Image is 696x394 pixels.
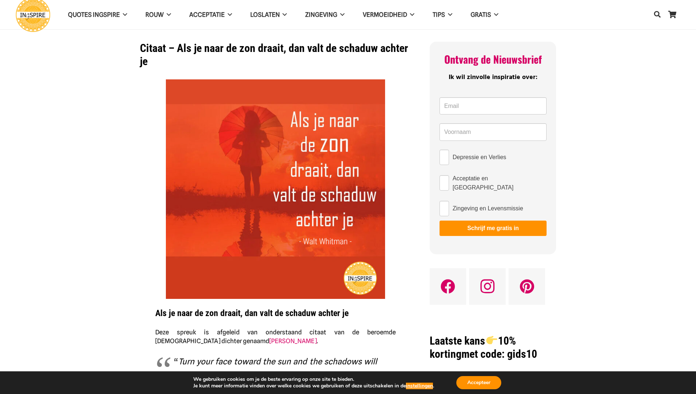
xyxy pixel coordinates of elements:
strong: Als je naar de zon draait, dan valt de schaduw achter je [155,308,349,318]
p: We gebruiken cookies om je de beste ervaring op onze site te bieden. [193,376,434,383]
span: Acceptatie [189,11,225,18]
input: Acceptatie en [GEOGRAPHIC_DATA] [440,175,449,191]
input: Email [440,97,547,115]
h1: met code: gids10 [430,334,556,361]
span: Loslaten [250,11,280,18]
a: ROUW [136,5,180,24]
a: GRATIS [461,5,507,24]
input: Voornaam [440,123,547,141]
a: TIPS [423,5,461,24]
a: Instagram [469,268,506,305]
button: Accepteer [456,376,501,389]
a: Pinterest [509,268,545,305]
span: GRATIS [471,11,491,18]
p: Deze spreuk is afgeleid van onderstaand citaat van de beroemde [DEMOGRAPHIC_DATA] dichter genaamd . [155,328,396,345]
a: Acceptatie [180,5,241,24]
img: Als je naar de zon draait, dan valt de schaduw achter je - de mooiste positieve quotes over Krach... [166,79,385,299]
button: Schrijf me gratis in [440,221,547,236]
a: Loslaten [241,5,296,24]
a: QUOTES INGSPIRE [59,5,136,24]
span: Ik wil zinvolle inspiratie over: [449,72,537,83]
a: VERMOEIDHEID [354,5,423,24]
a: Zingeving [296,5,354,24]
span: TIPS [433,11,445,18]
a: [PERSON_NAME] [269,337,317,345]
a: Facebook [430,268,466,305]
a: Zoeken [650,6,665,23]
span: Depressie en Verlies [453,153,506,162]
button: instellingen [406,383,433,389]
p: Je kunt meer informatie vinden over welke cookies we gebruiken of deze uitschakelen in de . [193,383,434,389]
em: Turn your face toward the sun and the schadows will fall behind you [174,357,377,380]
span: Ontvang de Nieuwsbrief [444,52,542,67]
img: 👉 [486,335,497,346]
p: “ ” – [PERSON_NAME]. [174,355,377,382]
input: Depressie en Verlies [440,150,449,165]
span: Zingeving [305,11,337,18]
h1: Citaat – Als je naar de zon draait, dan valt de schaduw achter je [140,42,411,68]
span: Zingeving en Levensmissie [453,204,523,213]
span: QUOTES INGSPIRE [68,11,120,18]
span: ROUW [145,11,164,18]
input: Zingeving en Levensmissie [440,201,449,216]
span: Acceptatie en [GEOGRAPHIC_DATA] [453,174,547,192]
strong: Laatste kans 10% korting [430,334,516,360]
span: VERMOEIDHEID [363,11,407,18]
